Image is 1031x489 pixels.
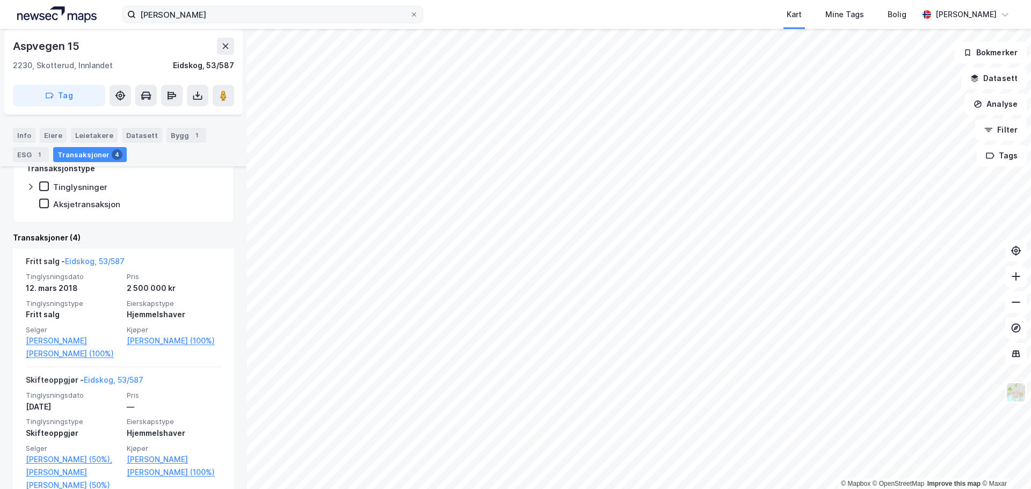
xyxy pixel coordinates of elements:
span: Tinglysningstype [26,299,120,308]
span: Tinglysningsdato [26,391,120,400]
div: Eidskog, 53/587 [173,59,234,72]
div: Fritt salg [26,308,120,321]
input: Søk på adresse, matrikkel, gårdeiere, leietakere eller personer [136,6,410,23]
div: 2230, Skotterud, Innlandet [13,59,113,72]
a: Improve this map [927,480,981,487]
div: Kart [787,8,802,21]
a: [PERSON_NAME] [PERSON_NAME] (100%) [127,453,221,479]
a: [PERSON_NAME] (50%), [26,453,120,466]
button: Analyse [964,93,1027,115]
div: Aksjetransaksjon [53,199,120,209]
a: Mapbox [841,480,870,487]
a: Eidskog, 53/587 [65,257,125,266]
div: 1 [191,130,202,141]
img: Z [1006,382,1026,403]
div: [PERSON_NAME] [935,8,997,21]
div: [DATE] [26,400,120,413]
span: Selger [26,325,120,334]
div: Leietakere [71,128,118,143]
div: Bygg [166,128,206,143]
div: Eiere [40,128,67,143]
a: [PERSON_NAME] [PERSON_NAME] (100%) [26,334,120,360]
a: [PERSON_NAME] (100%) [127,334,221,347]
div: Hjemmelshaver [127,308,221,321]
button: Filter [975,119,1027,141]
div: Skifteoppgjør [26,427,120,440]
button: Datasett [961,68,1027,89]
button: Bokmerker [954,42,1027,63]
button: Tags [977,145,1027,166]
a: OpenStreetMap [873,480,925,487]
div: Datasett [122,128,162,143]
span: Pris [127,391,221,400]
span: Pris [127,272,221,281]
div: Aspvegen 15 [13,38,82,55]
div: Fritt salg - [26,255,125,272]
span: Eierskapstype [127,417,221,426]
div: Mine Tags [825,8,864,21]
div: Skifteoppgjør - [26,374,143,391]
iframe: Chat Widget [977,437,1031,489]
div: 12. mars 2018 [26,282,120,295]
div: Transaksjonstype [26,162,95,175]
span: Kjøper [127,444,221,453]
span: Eierskapstype [127,299,221,308]
div: Info [13,128,35,143]
a: Eidskog, 53/587 [84,375,143,384]
span: Selger [26,444,120,453]
span: Tinglysningstype [26,417,120,426]
div: — [127,400,221,413]
button: Tag [13,85,105,106]
div: ESG [13,147,49,162]
div: Tinglysninger [53,182,107,192]
div: Transaksjoner (4) [13,231,234,244]
div: Transaksjoner [53,147,127,162]
div: 2 500 000 kr [127,282,221,295]
span: Kjøper [127,325,221,334]
div: Bolig [888,8,906,21]
div: 1 [34,149,45,160]
div: Hjemmelshaver [127,427,221,440]
img: logo.a4113a55bc3d86da70a041830d287a7e.svg [17,6,97,23]
div: 4 [112,149,122,160]
span: Tinglysningsdato [26,272,120,281]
